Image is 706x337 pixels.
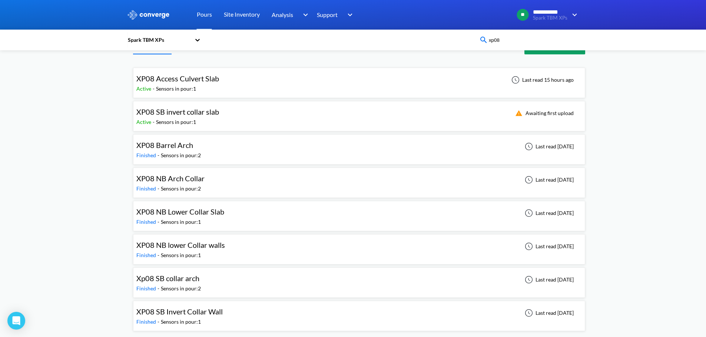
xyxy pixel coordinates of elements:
input: Type your pour name [488,36,578,44]
div: Spark TBM XPs [127,36,191,44]
div: Sensors in pour: 1 [156,85,196,93]
a: XP08 SB Invert Collar WallFinished-Sensors in pour:1Last read [DATE] [133,309,585,316]
img: icon-search-blue.svg [479,36,488,44]
span: - [158,219,161,225]
div: Last read [DATE] [521,175,576,184]
a: XP08 NB Arch CollarFinished-Sensors in pour:2Last read [DATE] [133,176,585,182]
span: Xp08 SB collar arch [136,274,199,283]
div: Sensors in pour: 2 [161,151,201,159]
div: Last read [DATE] [521,209,576,218]
a: XP08 SB invert collar slabActive-Sensors in pour:1Awaiting first upload [133,109,585,116]
span: Active [136,119,153,125]
span: XP08 SB invert collar slab [136,107,219,116]
div: Sensors in pour: 1 [156,118,196,126]
span: Finished [136,185,158,192]
img: downArrow.svg [343,10,355,19]
img: downArrow.svg [298,10,310,19]
div: Last read [DATE] [521,309,576,317]
span: Spark TBM XPs [533,15,567,21]
div: Last read 15 hours ago [507,75,576,84]
span: XP08 NB Arch Collar [136,174,205,183]
a: XP08 NB Lower Collar SlabFinished-Sensors in pour:1Last read [DATE] [133,209,585,216]
a: XP08 Access Culvert SlabActive-Sensors in pour:1Last read 15 hours ago [133,76,585,82]
span: Analysis [272,10,293,19]
span: Finished [136,319,158,325]
span: Finished [136,219,158,225]
span: - [158,252,161,258]
a: Xp08 SB collar archFinished-Sensors in pour:2Last read [DATE] [133,276,585,282]
span: XP08 Access Culvert Slab [136,74,219,83]
div: Sensors in pour: 2 [161,185,201,193]
div: Last read [DATE] [521,275,576,284]
span: - [158,185,161,192]
span: XP08 Barrel Arch [136,141,193,149]
span: - [158,285,161,291]
div: Sensors in pour: 1 [161,218,201,226]
span: - [153,85,156,92]
span: XP08 NB lower Collar walls [136,240,225,249]
span: XP08 NB Lower Collar Slab [136,207,224,216]
div: Sensors in pour: 1 [161,251,201,259]
span: Finished [136,152,158,158]
div: Sensors in pour: 1 [161,318,201,326]
span: - [158,319,161,325]
div: Awaiting first upload [511,109,576,118]
a: XP08 NB lower Collar wallsFinished-Sensors in pour:1Last read [DATE] [133,243,585,249]
span: - [153,119,156,125]
img: downArrow.svg [567,10,579,19]
span: Finished [136,285,158,291]
span: XP08 SB Invert Collar Wall [136,307,223,316]
div: Sensors in pour: 2 [161,284,201,293]
span: Finished [136,252,158,258]
span: Support [317,10,338,19]
div: Open Intercom Messenger [7,312,25,330]
span: Active [136,85,153,92]
div: Last read [DATE] [521,242,576,251]
span: - [158,152,161,158]
img: logo_ewhite.svg [127,10,170,20]
div: Last read [DATE] [521,142,576,151]
a: XP08 Barrel ArchFinished-Sensors in pour:2Last read [DATE] [133,143,585,149]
